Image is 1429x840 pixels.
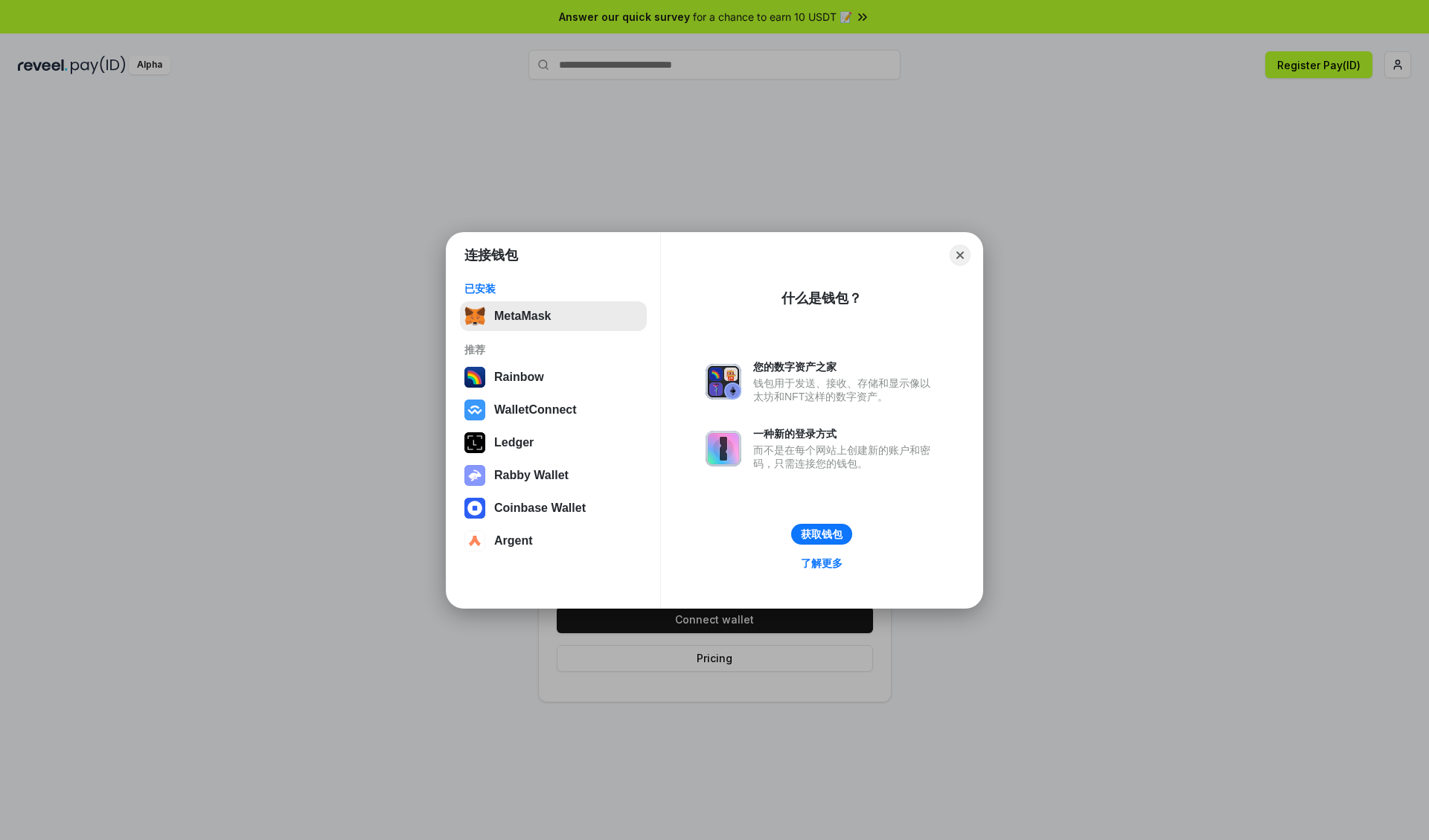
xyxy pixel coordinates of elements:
[460,301,647,331] button: MetaMask
[494,501,586,515] div: Coinbase Wallet
[706,431,741,467] img: svg+xml,%3Csvg%20xmlns%3D%22http%3A%2F%2Fwww.w3.org%2F2000%2Fsvg%22%20fill%3D%22none%22%20viewBox...
[494,436,534,449] div: Ledger
[464,343,642,356] div: 推荐
[464,498,485,519] img: svg+xml,%3Csvg%20width%3D%2228%22%20height%3D%2228%22%20viewBox%3D%220%200%2028%2028%22%20fill%3D...
[753,360,938,373] div: 您的数字资产之家
[781,289,862,307] div: 什么是钱包？
[494,534,533,548] div: Argent
[801,557,843,570] div: 了解更多
[460,493,647,523] button: Coinbase Wallet
[494,310,551,323] div: MetaMask
[494,371,544,384] div: Rainbow
[792,554,851,573] a: 了解更多
[460,461,647,490] button: Rabby Wallet
[464,367,485,388] img: svg+xml,%3Csvg%20width%3D%22120%22%20height%3D%22120%22%20viewBox%3D%220%200%20120%20120%22%20fil...
[753,443,938,470] div: 而不是在每个网站上创建新的账户和密码，只需连接您的钱包。
[460,395,647,425] button: WalletConnect
[753,427,938,440] div: 一种新的登录方式
[950,245,971,266] button: Close
[460,428,647,458] button: Ledger
[464,465,485,486] img: svg+xml,%3Csvg%20xmlns%3D%22http%3A%2F%2Fwww.w3.org%2F2000%2Fsvg%22%20fill%3D%22none%22%20viewBox...
[464,282,642,295] div: 已安装
[464,246,518,264] h1: 连接钱包
[801,528,843,541] div: 获取钱包
[494,469,569,482] div: Rabby Wallet
[753,376,938,403] div: 钱包用于发送、接收、存储和显示像以太坊和NFT这样的数字资产。
[706,364,741,400] img: svg+xml,%3Csvg%20xmlns%3D%22http%3A%2F%2Fwww.w3.org%2F2000%2Fsvg%22%20fill%3D%22none%22%20viewBox...
[464,400,485,420] img: svg+xml,%3Csvg%20width%3D%2228%22%20height%3D%2228%22%20viewBox%3D%220%200%2028%2028%22%20fill%3D...
[464,306,485,327] img: svg+xml,%3Csvg%20fill%3D%22none%22%20height%3D%2233%22%20viewBox%3D%220%200%2035%2033%22%20width%...
[464,432,485,453] img: svg+xml,%3Csvg%20xmlns%3D%22http%3A%2F%2Fwww.w3.org%2F2000%2Fsvg%22%20width%3D%2228%22%20height%3...
[460,362,647,392] button: Rainbow
[464,530,485,551] img: svg+xml,%3Csvg%20width%3D%2228%22%20height%3D%2228%22%20viewBox%3D%220%200%2028%2028%22%20fill%3D...
[791,524,852,545] button: 获取钱包
[494,403,577,417] div: WalletConnect
[460,526,647,556] button: Argent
